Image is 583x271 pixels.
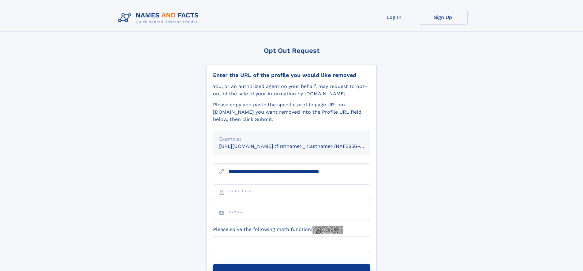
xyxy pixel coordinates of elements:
label: Please solve the following math function: [213,226,343,234]
a: Sign Up [419,10,468,25]
div: Enter the URL of the profile you would like removed [213,72,370,79]
img: Logo Names and Facts [116,10,204,26]
div: You, or an authorized agent on your behalf, may request to opt-out of the sale of your informatio... [213,83,370,97]
a: Log In [370,10,419,25]
div: Example: [219,135,364,143]
div: Opt Out Request [207,47,377,54]
div: Please copy and paste the specific profile page URL on [DOMAIN_NAME] you want removed into the Pr... [213,101,370,123]
small: [URL][DOMAIN_NAME]<firstname>_<lastname>/NAF325G-xxxxxxxx [219,143,382,149]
